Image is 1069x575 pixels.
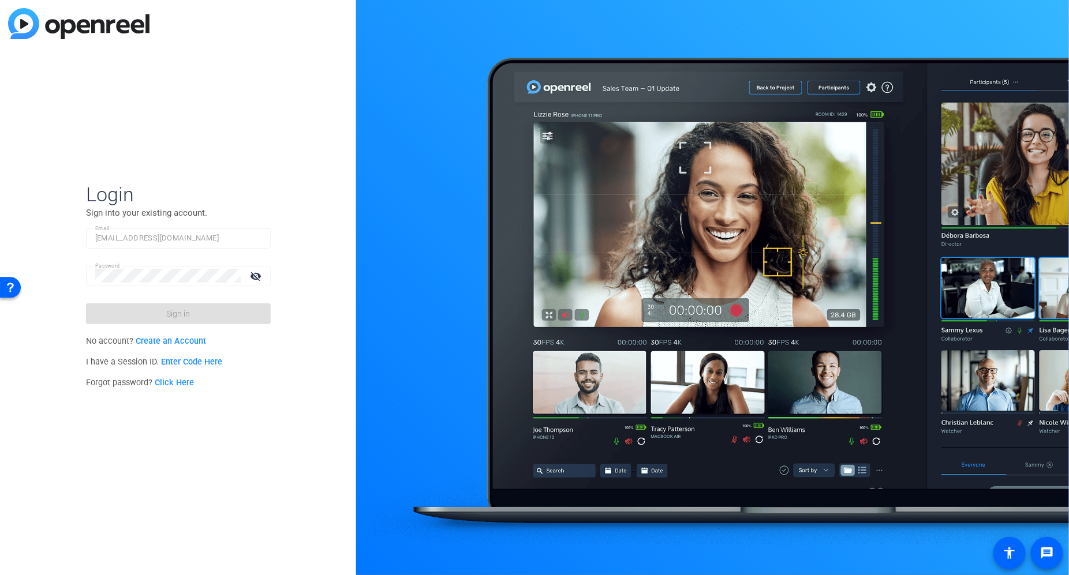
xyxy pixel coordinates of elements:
[86,357,223,367] span: I have a Session ID.
[1003,546,1016,560] mat-icon: accessibility
[95,226,110,232] mat-label: Email
[95,263,120,269] mat-label: Password
[86,206,271,219] p: Sign into your existing account.
[86,336,207,346] span: No account?
[161,357,222,367] a: Enter Code Here
[1040,546,1054,560] mat-icon: message
[136,336,206,346] a: Create an Account
[86,378,195,388] span: Forgot password?
[243,268,271,284] mat-icon: visibility_off
[155,378,194,388] a: Click Here
[86,182,271,206] span: Login
[8,8,149,39] img: blue-gradient.svg
[95,231,261,245] input: Enter Email Address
